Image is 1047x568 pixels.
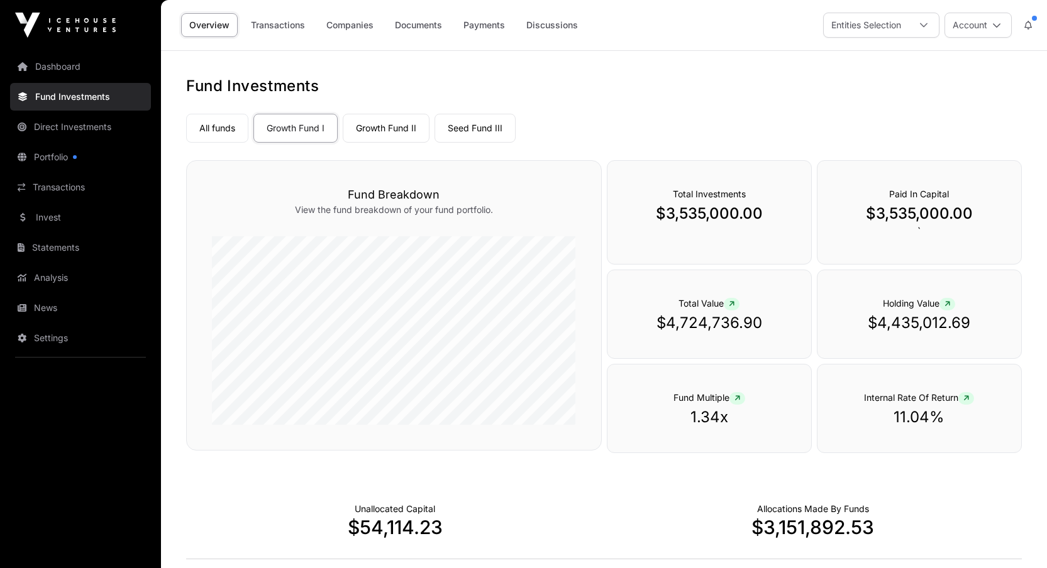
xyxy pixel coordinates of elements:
[15,13,116,38] img: Icehouse Ventures Logo
[633,204,786,224] p: $3,535,000.00
[186,516,604,538] p: $54,114.23
[843,313,996,333] p: $4,435,012.69
[181,13,238,37] a: Overview
[253,114,338,143] a: Growth Fund I
[883,298,955,309] span: Holding Value
[864,392,974,403] span: Internal Rate Of Return
[435,114,516,143] a: Seed Fund III
[343,114,429,143] a: Growth Fund II
[673,392,745,403] span: Fund Multiple
[10,143,151,171] a: Portfolio
[945,13,1012,38] button: Account
[243,13,313,37] a: Transactions
[10,204,151,231] a: Invest
[10,324,151,352] a: Settings
[824,13,909,37] div: Entities Selection
[984,508,1047,568] iframe: Chat Widget
[355,503,435,515] p: Cash not yet allocated
[10,113,151,141] a: Direct Investments
[518,13,586,37] a: Discussions
[843,407,996,427] p: 11.04%
[673,188,746,199] span: Total Investments
[633,313,786,333] p: $4,724,736.90
[10,294,151,322] a: News
[212,204,576,216] p: View the fund breakdown of your fund portfolio.
[757,503,869,515] p: Capital Deployed Into Companies
[186,76,1022,96] h1: Fund Investments
[679,298,740,309] span: Total Value
[212,186,576,204] h3: Fund Breakdown
[455,13,513,37] a: Payments
[186,114,248,143] a: All funds
[889,188,949,199] span: Paid In Capital
[604,516,1022,538] p: $3,151,892.53
[318,13,382,37] a: Companies
[843,204,996,224] p: $3,535,000.00
[817,160,1022,265] div: `
[10,53,151,80] a: Dashboard
[10,83,151,111] a: Fund Investments
[10,173,151,201] a: Transactions
[633,407,786,427] p: 1.34x
[10,264,151,292] a: Analysis
[10,234,151,261] a: Statements
[387,13,450,37] a: Documents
